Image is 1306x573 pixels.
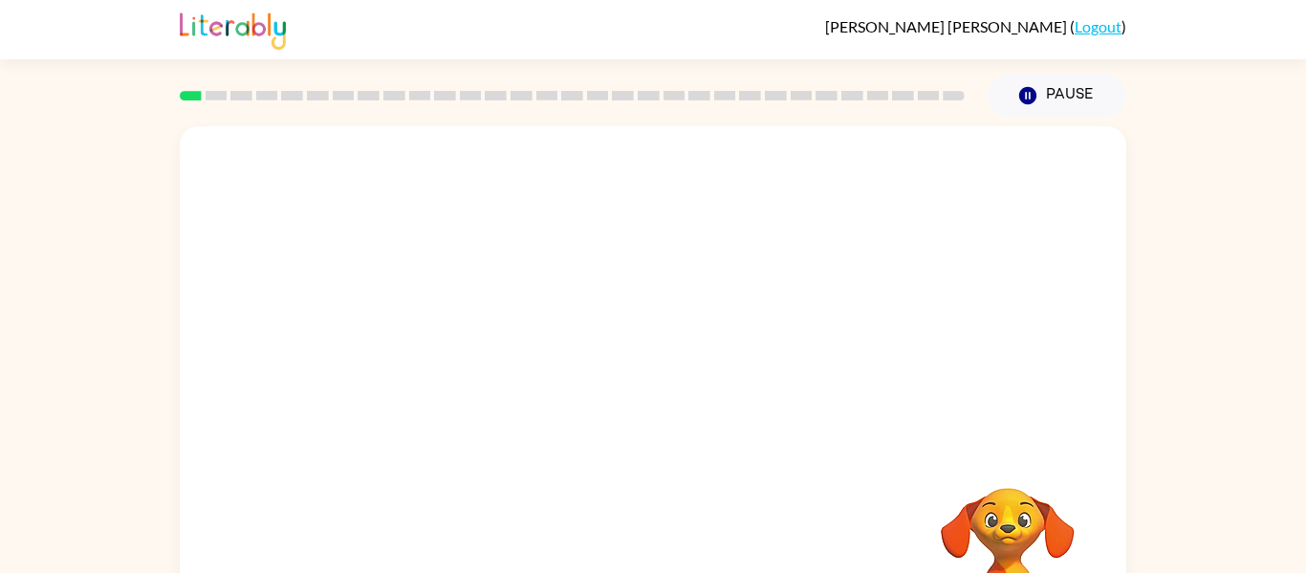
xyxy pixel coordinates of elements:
[1075,17,1121,35] a: Logout
[988,74,1126,118] button: Pause
[825,17,1070,35] span: [PERSON_NAME] [PERSON_NAME]
[180,8,286,50] img: Literably
[825,17,1126,35] div: ( )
